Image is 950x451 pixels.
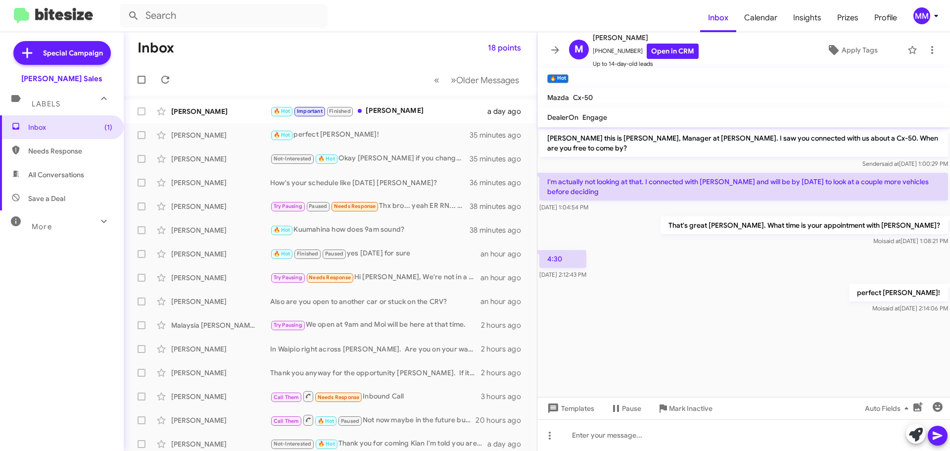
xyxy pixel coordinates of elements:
div: 2 hours ago [481,344,529,354]
div: [PERSON_NAME] Sales [21,74,102,84]
span: Needs Response [309,274,351,281]
span: Mark Inactive [669,400,712,417]
div: an hour ago [480,297,529,306]
div: [PERSON_NAME] [171,154,270,164]
div: MM [913,7,930,24]
div: [PERSON_NAME] [171,439,270,449]
button: Mark Inactive [649,400,720,417]
div: 2 hours ago [481,320,529,330]
div: Thx bro... yeah ER RN... always crazy busy... Ill be in touch. [GEOGRAPHIC_DATA] [270,200,470,212]
span: Engage [582,113,607,122]
span: [DATE] 2:12:43 PM [539,271,586,278]
span: Older Messages [456,75,519,86]
div: yes [DATE] for sure [270,248,480,259]
div: [PERSON_NAME] [171,225,270,235]
p: perfect [PERSON_NAME]! [849,284,948,301]
span: Important [297,108,323,114]
span: All Conversations [28,170,84,180]
span: Needs Response [334,203,376,209]
div: [PERSON_NAME] [171,273,270,283]
span: « [434,74,439,86]
span: Calendar [736,3,785,32]
span: 🔥 Hot [318,155,335,162]
small: 🔥 Hot [547,74,569,83]
span: 🔥 Hot [274,132,290,138]
span: Special Campaign [43,48,103,58]
span: Labels [32,100,60,108]
div: [PERSON_NAME] [171,368,270,378]
span: 🔥 Hot [274,108,290,114]
span: Finished [329,108,351,114]
span: More [32,222,52,231]
span: Moi [DATE] 1:08:21 PM [873,237,948,245]
a: Special Campaign [13,41,111,65]
span: Up to 14-day-old leads [593,59,699,69]
span: Paused [341,418,359,424]
div: In Waipio right across [PERSON_NAME]. Are you on your way? [270,344,481,354]
span: Call Them [274,394,299,401]
div: Inbound Call [270,390,481,402]
div: a day ago [487,439,529,449]
a: Open in CRM [647,44,699,59]
span: (1) [104,122,112,132]
span: 18 points [488,39,521,57]
a: Profile [866,3,905,32]
div: Kuumahina how does 9am sound? [270,224,470,236]
span: 🔥 Hot [274,251,290,257]
p: I'm actually not looking at that. I connected with [PERSON_NAME] and will be by [DATE] to look at... [539,173,948,200]
div: a day ago [487,106,529,116]
div: Not now maybe in the future but thanks [270,414,475,426]
a: Inbox [700,3,736,32]
p: That's great [PERSON_NAME]. What time is your appointment with [PERSON_NAME]? [661,216,948,234]
span: » [451,74,456,86]
button: Apply Tags [801,41,902,59]
div: 35 minutes ago [470,130,529,140]
span: 🔥 Hot [318,418,334,424]
div: [PERSON_NAME] [171,201,270,211]
div: [PERSON_NAME] [171,415,270,425]
span: said at [882,160,899,167]
button: 18 points [480,39,529,57]
span: Not-Interested [274,155,312,162]
span: Needs Response [318,394,360,401]
div: 38 minutes ago [470,225,529,235]
div: perfect [PERSON_NAME]! [270,129,470,141]
span: M [574,42,583,57]
div: 35 minutes ago [470,154,529,164]
span: Call Them [274,418,299,424]
span: Inbox [28,122,112,132]
span: said at [882,304,900,312]
div: How's your schedule like [DATE] [PERSON_NAME]? [270,178,470,188]
div: Thank you for coming Kian I'm told you are here. [270,438,487,450]
a: Prizes [829,3,866,32]
div: an hour ago [480,249,529,259]
h1: Inbox [138,40,174,56]
span: Templates [545,400,594,417]
div: Hi [PERSON_NAME], We're not in a rush to get a vehicle at this time. But will reach out when we a... [270,272,480,283]
span: Finished [297,251,319,257]
span: Save a Deal [28,194,65,203]
div: Thank you anyway for the opportunity [PERSON_NAME]. If it's not too much to ask would you mind sh... [270,368,481,378]
span: 🔥 Hot [318,441,335,447]
span: 🔥 Hot [274,227,290,233]
input: Search [120,4,328,28]
span: Needs Response [28,146,112,156]
div: 36 minutes ago [470,178,529,188]
span: Try Pausing [274,322,302,328]
button: Templates [537,400,602,417]
div: Malaysia [PERSON_NAME] [171,320,270,330]
div: [PERSON_NAME] [171,344,270,354]
a: Insights [785,3,829,32]
button: MM [905,7,939,24]
span: Auto Fields [865,400,912,417]
div: [PERSON_NAME] [171,106,270,116]
div: Also are you open to another car or stuck on the CRV? [270,297,480,306]
div: 2 hours ago [481,368,529,378]
span: Try Pausing [274,203,302,209]
button: Pause [602,400,649,417]
span: Mazda [547,93,569,102]
span: Paused [325,251,343,257]
div: 3 hours ago [481,392,529,401]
